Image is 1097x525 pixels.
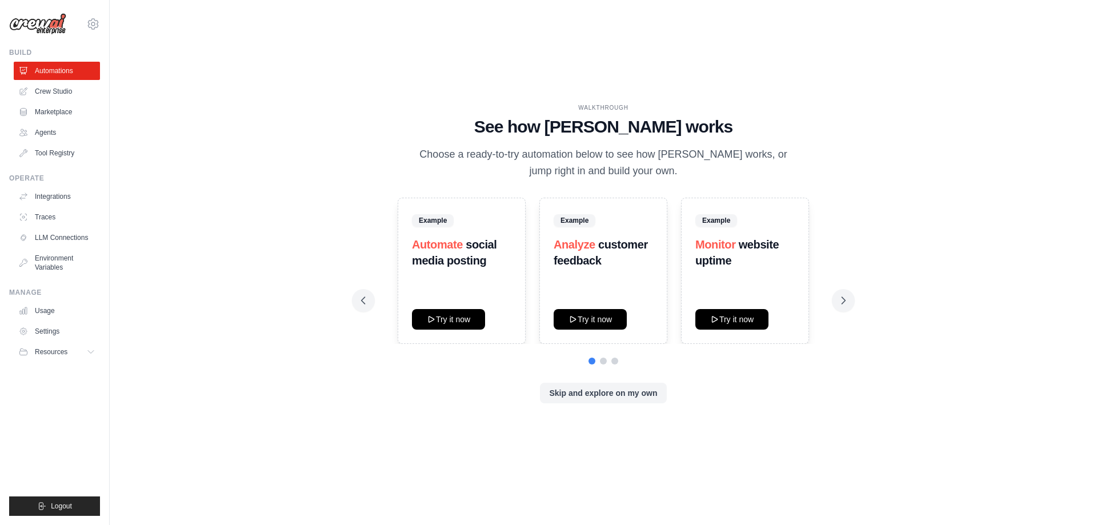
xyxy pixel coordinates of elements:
img: Logo [9,13,66,35]
div: Build [9,48,100,57]
button: Logout [9,496,100,516]
a: Crew Studio [14,82,100,101]
span: Analyze [554,238,595,251]
a: LLM Connections [14,229,100,247]
span: Logout [51,502,72,511]
span: Monitor [695,238,736,251]
strong: customer feedback [554,238,648,267]
a: Settings [14,322,100,340]
a: Environment Variables [14,249,100,276]
span: Automate [412,238,463,251]
div: Operate [9,174,100,183]
a: Automations [14,62,100,80]
div: Manage [9,288,100,297]
a: Marketplace [14,103,100,121]
a: Agents [14,123,100,142]
a: Tool Registry [14,144,100,162]
button: Try it now [554,309,627,330]
div: WALKTHROUGH [361,103,846,112]
span: Example [554,214,595,227]
button: Try it now [695,309,768,330]
button: Resources [14,343,100,361]
button: Try it now [412,309,485,330]
p: Choose a ready-to-try automation below to see how [PERSON_NAME] works, or jump right in and build... [411,146,795,180]
button: Skip and explore on my own [540,383,666,403]
a: Integrations [14,187,100,206]
span: Resources [35,347,67,356]
a: Traces [14,208,100,226]
span: Example [412,214,454,227]
span: Example [695,214,737,227]
a: Usage [14,302,100,320]
h1: See how [PERSON_NAME] works [361,117,846,137]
